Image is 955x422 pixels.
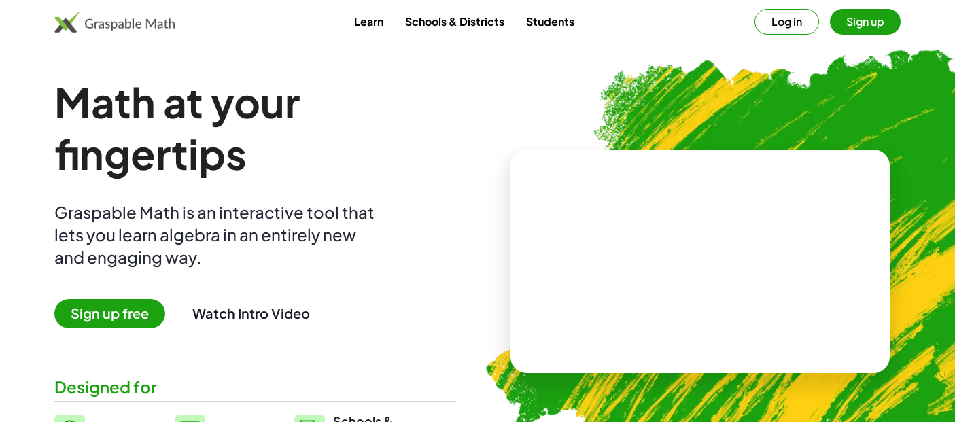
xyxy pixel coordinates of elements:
div: Graspable Math is an interactive tool that lets you learn algebra in an entirely new and engaging... [54,201,381,268]
a: Learn [343,9,394,34]
div: Designed for [54,376,456,398]
h1: Math at your fingertips [54,76,456,179]
span: Sign up free [54,299,165,328]
a: Students [515,9,585,34]
button: Log in [754,9,819,35]
button: Watch Intro Video [192,304,310,322]
a: Schools & Districts [394,9,515,34]
video: What is this? This is dynamic math notation. Dynamic math notation plays a central role in how Gr... [598,211,802,313]
button: Sign up [830,9,901,35]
